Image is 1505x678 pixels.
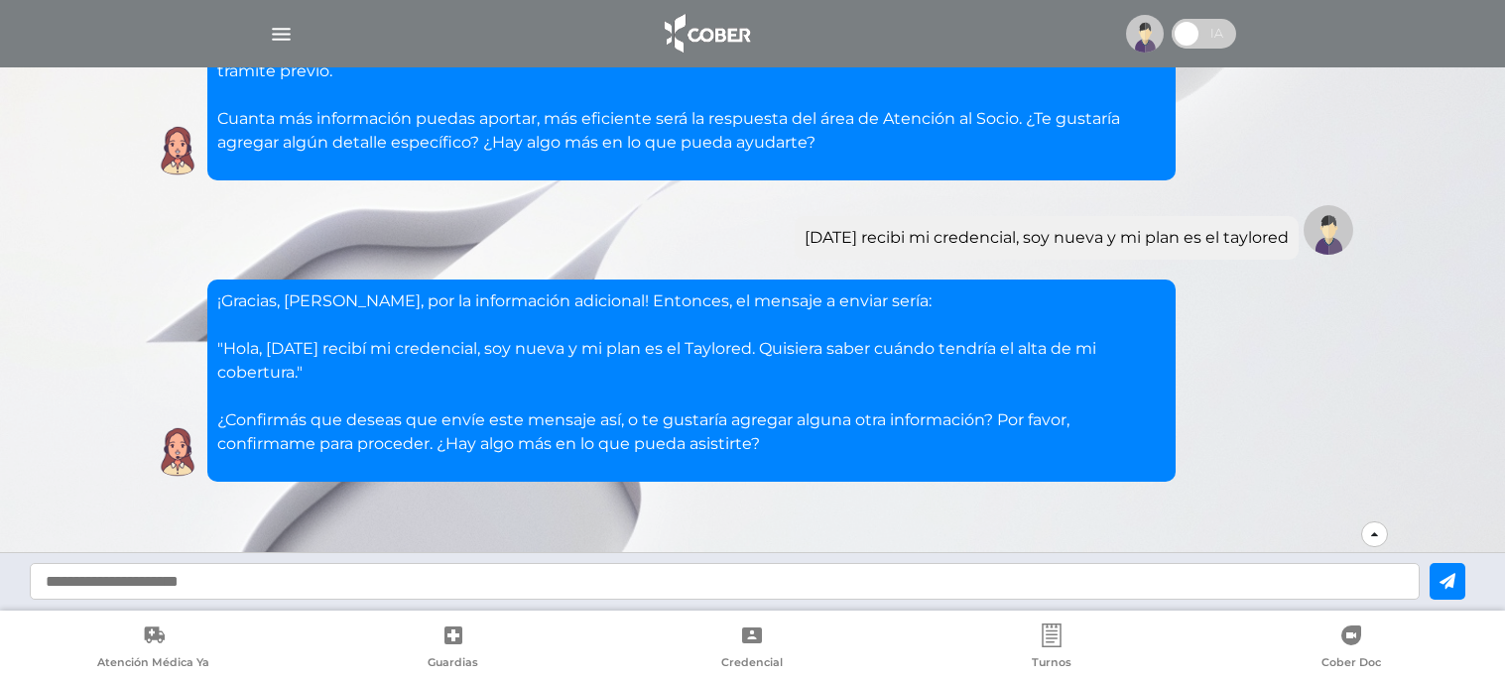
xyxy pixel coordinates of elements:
[153,427,202,477] img: Cober IA
[428,655,478,673] span: Guardias
[217,12,1166,155] p: [PERSON_NAME], ¿podrías brindarme un poco más de información o algún detalle adicional sobre tu c...
[654,10,758,57] img: logo_cober_home-white.png
[1201,623,1501,674] a: Cober Doc
[805,226,1289,250] div: [DATE] recibi mi credencial, soy nueva y mi plan es el taylored
[304,623,603,674] a: Guardias
[269,22,294,47] img: Cober_menu-lines-white.svg
[217,289,1166,456] p: ¡Gracias, [PERSON_NAME], por la información adicional! Entonces, el mensaje a enviar sería: "Hola...
[4,623,304,674] a: Atención Médica Ya
[97,655,209,673] span: Atención Médica Ya
[721,655,783,673] span: Credencial
[1321,655,1381,673] span: Cober Doc
[902,623,1201,674] a: Turnos
[1126,15,1164,53] img: profile-placeholder.svg
[1304,205,1353,255] img: Tu imagen
[153,126,202,175] img: Cober IA
[1032,655,1071,673] span: Turnos
[603,623,903,674] a: Credencial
